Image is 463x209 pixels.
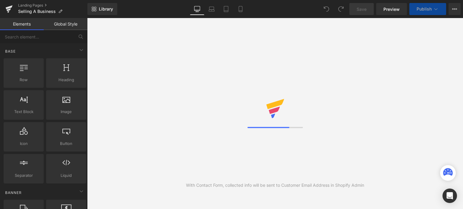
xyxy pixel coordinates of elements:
a: Laptop [204,3,219,15]
span: Save [357,6,367,12]
a: Global Style [44,18,87,30]
span: Text Block [5,109,42,115]
span: Base [5,48,16,54]
button: Undo [320,3,332,15]
span: Banner [5,190,22,195]
span: Liquid [48,172,84,179]
a: Preview [376,3,407,15]
span: Image [48,109,84,115]
button: Publish [409,3,446,15]
a: Tablet [219,3,233,15]
span: Icon [5,140,42,147]
span: Publish [417,7,432,11]
a: Desktop [190,3,204,15]
a: New Library [87,3,117,15]
span: Button [48,140,84,147]
a: Landing Pages [18,3,87,8]
a: Mobile [233,3,248,15]
span: Row [5,77,42,83]
div: With Contact Form, collected info will be sent to Customer Email Address in Shopify Admin [186,182,364,189]
div: Open Intercom Messenger [443,189,457,203]
span: Heading [48,77,84,83]
button: Redo [335,3,347,15]
button: More [449,3,461,15]
span: Separator [5,172,42,179]
span: Selling A Business [18,9,56,14]
span: Library [99,6,113,12]
span: Preview [383,6,400,12]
